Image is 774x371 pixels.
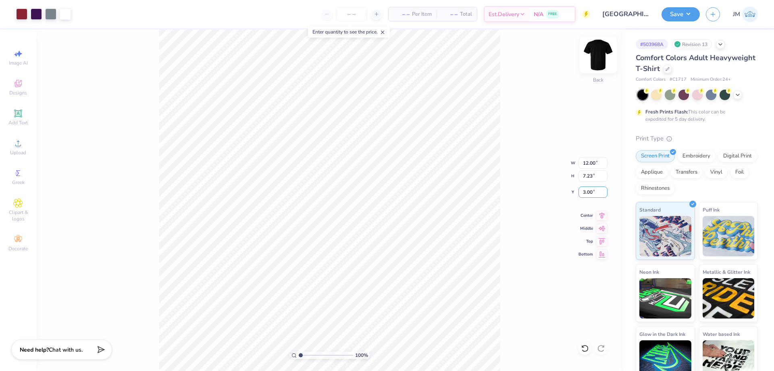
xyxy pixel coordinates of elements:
[8,245,28,252] span: Decorate
[20,346,49,354] strong: Need help?
[12,179,25,186] span: Greek
[636,76,666,83] span: Comfort Colors
[639,268,659,276] span: Neon Ink
[49,346,83,354] span: Chat with us.
[8,119,28,126] span: Add Text
[691,76,731,83] span: Minimum Order: 24 +
[645,109,688,115] strong: Fresh Prints Flash:
[705,166,728,178] div: Vinyl
[412,10,432,19] span: Per Item
[636,53,755,73] span: Comfort Colors Adult Heavyweight T-Shirt
[742,6,758,22] img: Joshua Macky Gaerlan
[639,205,661,214] span: Standard
[636,150,675,162] div: Screen Print
[670,76,687,83] span: # C1717
[9,90,27,96] span: Designs
[460,10,472,19] span: Total
[677,150,716,162] div: Embroidery
[733,6,758,22] a: JM
[639,278,691,319] img: Neon Ink
[636,166,668,178] div: Applique
[578,252,593,257] span: Bottom
[733,10,740,19] span: JM
[645,108,745,123] div: This color can be expedited for 5 day delivery.
[718,150,757,162] div: Digital Print
[703,278,755,319] img: Metallic & Glitter Ink
[639,216,691,256] img: Standard
[703,205,720,214] span: Puff Ink
[662,7,700,21] button: Save
[670,166,703,178] div: Transfers
[4,209,32,222] span: Clipart & logos
[578,226,593,231] span: Middle
[703,330,740,338] span: Water based Ink
[578,213,593,218] span: Center
[489,10,519,19] span: Est. Delivery
[672,39,712,49] div: Revision 13
[548,11,557,17] span: FREE
[593,76,603,84] div: Back
[596,6,655,22] input: Untitled Design
[639,330,685,338] span: Glow in the Dark Ink
[336,7,367,21] input: – –
[10,149,26,156] span: Upload
[636,39,668,49] div: # 503968A
[393,10,410,19] span: – –
[636,182,675,195] div: Rhinestones
[355,352,368,359] span: 100 %
[441,10,458,19] span: – –
[582,39,614,71] img: Back
[636,134,758,143] div: Print Type
[534,10,543,19] span: N/A
[703,268,750,276] span: Metallic & Glitter Ink
[730,166,749,178] div: Foil
[703,216,755,256] img: Puff Ink
[308,26,390,38] div: Enter quantity to see the price.
[578,239,593,244] span: Top
[9,60,28,66] span: Image AI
